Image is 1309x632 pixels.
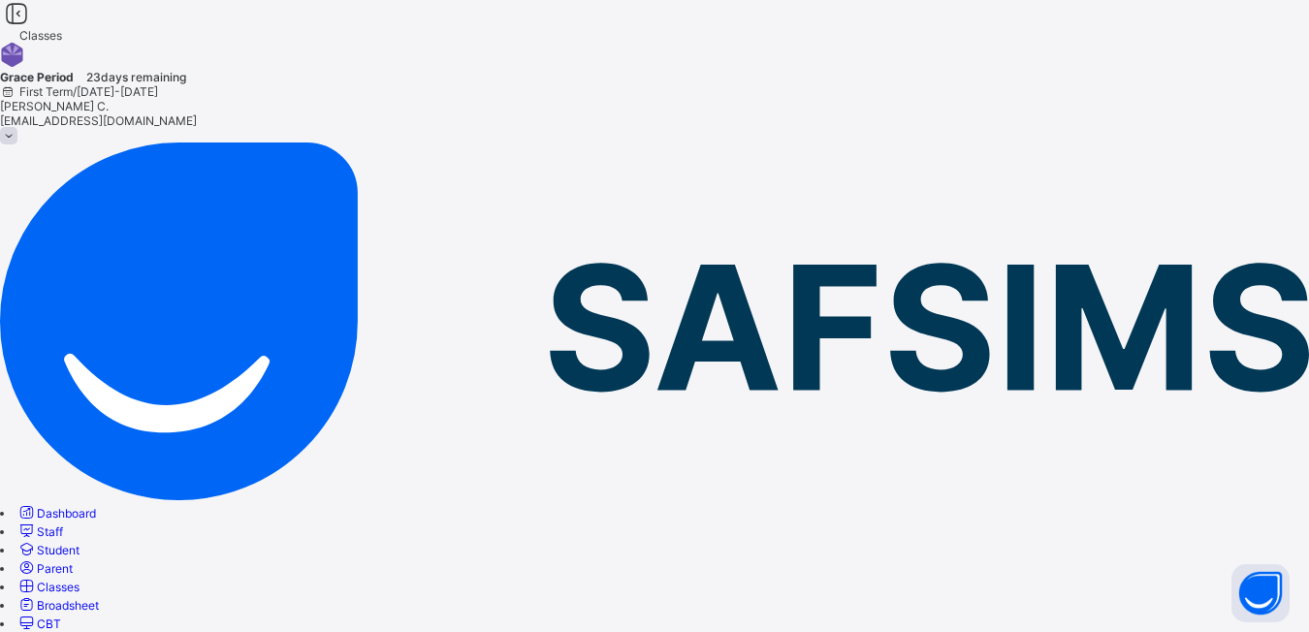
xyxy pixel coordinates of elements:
span: Dashboard [37,506,96,521]
a: Student [16,543,80,557]
span: Student [37,543,80,557]
span: CBT [37,616,61,631]
a: Parent [16,561,73,576]
span: Broadsheet [37,598,99,613]
a: Classes [16,580,80,594]
span: Classes [19,28,62,43]
span: 23 days remaining [86,70,186,84]
a: Broadsheet [16,598,99,613]
span: Parent [37,561,73,576]
span: Staff [37,524,63,539]
button: Open asap [1231,564,1290,622]
a: Dashboard [16,506,96,521]
a: CBT [16,616,61,631]
span: Classes [37,580,80,594]
a: Staff [16,524,63,539]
